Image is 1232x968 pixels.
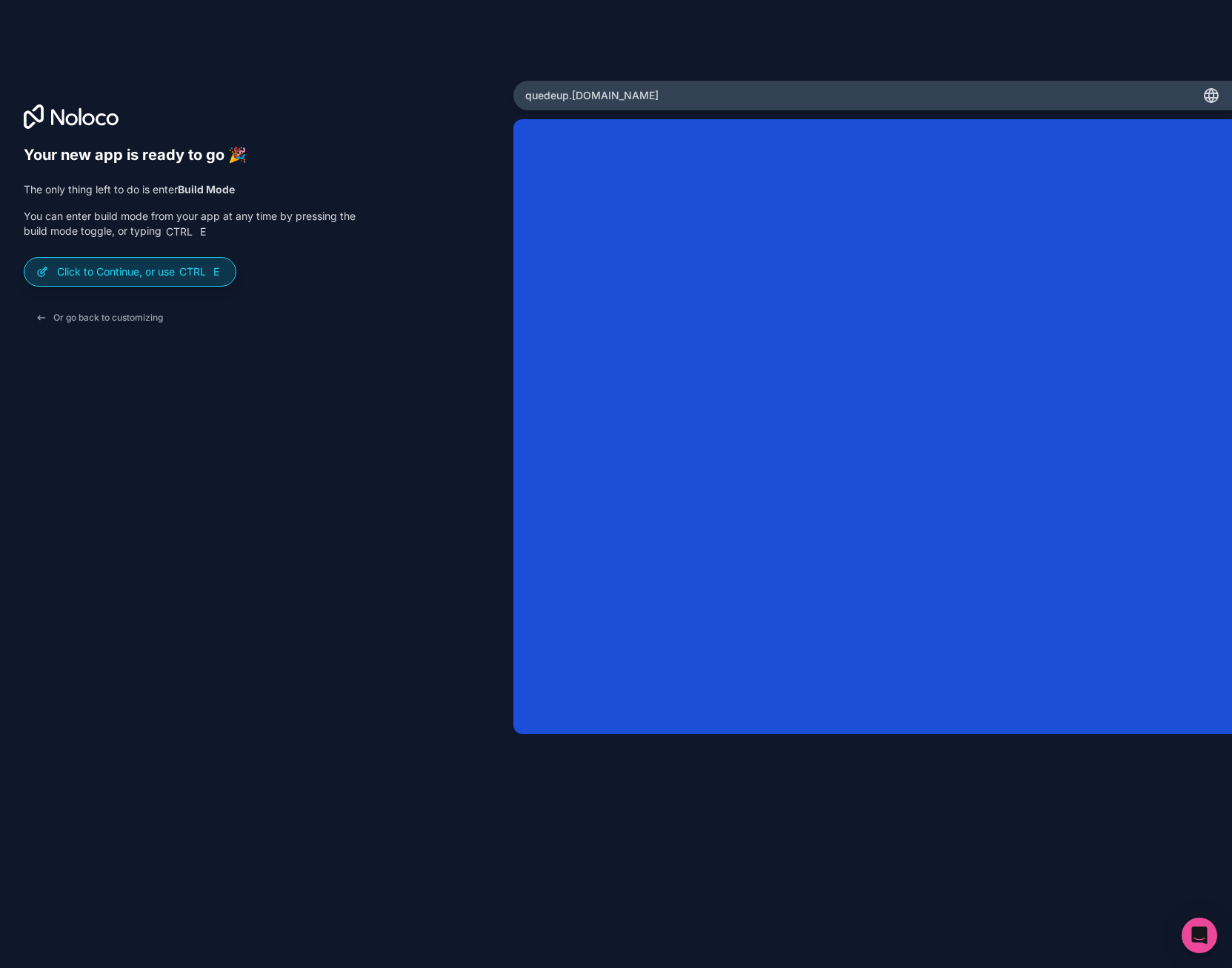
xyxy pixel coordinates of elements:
span: E [210,266,222,278]
h6: Your new app is ready to go 🎉 [24,146,356,164]
span: Ctrl [164,225,194,238]
span: Ctrl [178,265,207,278]
p: Click to Continue, or use [57,264,224,279]
p: You can enter build mode from your app at any time by pressing the build mode toggle, or typing [24,209,356,239]
iframe: App Preview [513,119,1232,734]
button: Or go back to customizing [24,304,175,331]
span: quedeup .[DOMAIN_NAME] [525,88,659,103]
span: E [197,226,209,238]
p: The only thing left to do is enter [24,182,356,197]
div: Open Intercom Messenger [1182,918,1217,953]
strong: Build Mode [178,183,235,196]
